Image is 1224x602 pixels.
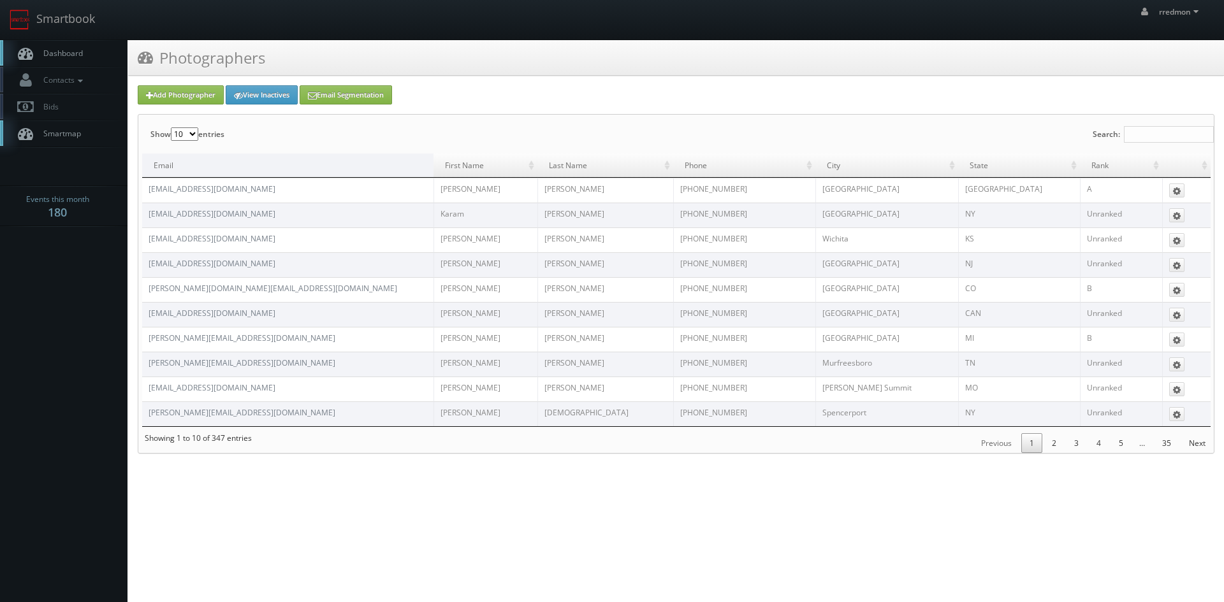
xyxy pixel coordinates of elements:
td: [DEMOGRAPHIC_DATA] [537,401,673,426]
td: [PERSON_NAME] [537,327,673,352]
td: [PHONE_NUMBER] [673,277,815,302]
td: [GEOGRAPHIC_DATA] [815,203,958,227]
td: Wichita [815,227,958,252]
a: [EMAIL_ADDRESS][DOMAIN_NAME] [149,308,275,319]
td: [PERSON_NAME] [433,401,537,426]
td: MO [958,376,1080,401]
td: [PERSON_NAME] [537,376,673,401]
td: [PERSON_NAME] [537,203,673,227]
td: [GEOGRAPHIC_DATA] [815,327,958,352]
td: Karam [433,203,537,227]
td: [PHONE_NUMBER] [673,203,815,227]
td: [PHONE_NUMBER] [673,302,815,327]
td: [PERSON_NAME] [537,252,673,277]
td: [PERSON_NAME] [433,302,537,327]
td: [PERSON_NAME] [537,227,673,252]
td: CO [958,277,1080,302]
td: [PERSON_NAME] [537,302,673,327]
a: [EMAIL_ADDRESS][DOMAIN_NAME] [149,183,275,194]
a: Previous [973,433,1020,453]
a: 2 [1044,433,1065,453]
span: Smartmap [37,128,81,139]
td: CAN [958,302,1080,327]
td: Unranked [1080,252,1162,277]
td: [GEOGRAPHIC_DATA] [958,178,1080,203]
td: State: activate to sort column ascending [958,154,1080,178]
td: [PHONE_NUMBER] [673,227,815,252]
a: Add Photographer [138,85,224,104]
td: Murfreesboro [815,352,958,376]
td: [PERSON_NAME] [433,178,537,203]
td: B [1080,277,1162,302]
a: View Inactives [226,85,298,104]
td: B [1080,327,1162,352]
td: First Name: activate to sort column ascending [433,154,537,178]
td: [GEOGRAPHIC_DATA] [815,302,958,327]
td: NY [958,203,1080,227]
td: Unranked [1080,376,1162,401]
a: [PERSON_NAME][EMAIL_ADDRESS][DOMAIN_NAME] [149,407,335,418]
td: NJ [958,252,1080,277]
a: [EMAIL_ADDRESS][DOMAIN_NAME] [149,208,275,219]
input: Search: [1124,126,1214,143]
td: [PHONE_NUMBER] [673,327,815,352]
td: [PHONE_NUMBER] [673,401,815,426]
a: [PERSON_NAME][DOMAIN_NAME][EMAIL_ADDRESS][DOMAIN_NAME] [149,283,397,294]
a: 3 [1066,433,1087,453]
img: smartbook-logo.png [10,10,30,30]
td: MI [958,327,1080,352]
a: Next [1181,433,1214,453]
td: [PERSON_NAME] [433,277,537,302]
span: … [1132,438,1153,448]
td: [PERSON_NAME] [537,178,673,203]
span: Bids [37,101,59,112]
a: Email Segmentation [300,85,392,104]
td: [PHONE_NUMBER] [673,352,815,376]
td: [PERSON_NAME] [433,327,537,352]
td: [PERSON_NAME] [433,252,537,277]
td: [GEOGRAPHIC_DATA] [815,178,958,203]
strong: 180 [48,204,67,220]
label: Show entries [150,115,224,154]
td: [PHONE_NUMBER] [673,178,815,203]
td: Email: activate to sort column descending [142,154,433,178]
span: rredmon [1159,6,1202,17]
td: KS [958,227,1080,252]
td: A [1080,178,1162,203]
td: [PHONE_NUMBER] [673,376,815,401]
label: Search: [1093,115,1214,154]
div: Showing 1 to 10 of 347 entries [138,427,252,450]
td: TN [958,352,1080,376]
a: [PERSON_NAME][EMAIL_ADDRESS][DOMAIN_NAME] [149,357,335,368]
td: [PERSON_NAME] [433,352,537,376]
td: : activate to sort column ascending [1162,154,1211,178]
td: Spencerport [815,401,958,426]
td: NY [958,401,1080,426]
td: Unranked [1080,401,1162,426]
span: Dashboard [37,48,83,59]
td: Rank: activate to sort column ascending [1080,154,1162,178]
td: [PHONE_NUMBER] [673,252,815,277]
td: [PERSON_NAME] [433,227,537,252]
select: Showentries [171,127,198,141]
h3: Photographers [138,47,265,69]
td: [PERSON_NAME] [537,277,673,302]
a: [EMAIL_ADDRESS][DOMAIN_NAME] [149,382,275,393]
a: [EMAIL_ADDRESS][DOMAIN_NAME] [149,233,275,244]
span: Contacts [37,75,86,85]
a: [PERSON_NAME][EMAIL_ADDRESS][DOMAIN_NAME] [149,333,335,343]
td: Unranked [1080,302,1162,327]
span: Events this month [26,193,89,206]
td: Unranked [1080,352,1162,376]
a: 4 [1088,433,1109,453]
td: [GEOGRAPHIC_DATA] [815,277,958,302]
td: City: activate to sort column ascending [815,154,958,178]
td: [PERSON_NAME] [433,376,537,401]
a: 1 [1021,433,1042,453]
td: [PERSON_NAME] Summit [815,376,958,401]
td: Phone: activate to sort column ascending [673,154,815,178]
td: Last Name: activate to sort column ascending [537,154,673,178]
td: [PERSON_NAME] [537,352,673,376]
a: 5 [1111,433,1132,453]
td: Unranked [1080,227,1162,252]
